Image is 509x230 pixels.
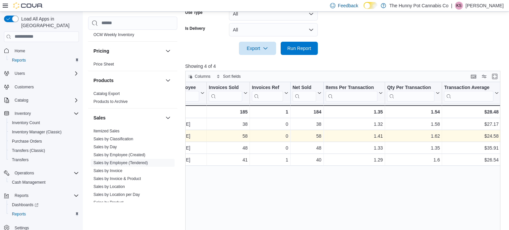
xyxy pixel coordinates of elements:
[293,120,321,128] div: 38
[7,127,82,137] button: Inventory Manager (Classic)
[93,152,145,158] span: Sales by Employee (Created)
[326,144,383,152] div: 1.33
[252,84,288,101] button: Invoices Ref
[15,98,28,103] span: Catalog
[292,84,316,101] div: Net Sold
[15,48,25,54] span: Home
[7,137,82,146] button: Purchase Orders
[293,156,321,164] div: 40
[7,200,82,209] a: Dashboards
[164,76,172,84] button: Products
[364,2,377,9] input: Dark Mode
[325,84,383,101] button: Items Per Transaction
[12,83,36,91] a: Customers
[326,156,383,164] div: 1.29
[9,56,79,64] span: Reports
[15,71,25,76] span: Users
[243,42,272,55] span: Export
[1,168,82,178] button: Operations
[444,144,498,152] div: $35.91
[7,155,82,164] button: Transfers
[12,139,42,144] span: Purchase Orders
[338,2,358,9] span: Feedback
[252,84,283,91] div: Invoices Ref
[152,132,204,140] div: [PERSON_NAME]
[195,74,210,79] span: Columns
[9,147,79,155] span: Transfers (Classic)
[7,209,82,219] button: Reports
[209,108,248,116] div: 185
[164,114,172,122] button: Sales
[9,137,45,145] a: Purchase Orders
[93,144,117,150] span: Sales by Day
[9,210,79,218] span: Reports
[387,144,440,152] div: 1.35
[491,72,499,80] button: Enter fullscreen
[239,42,276,55] button: Export
[325,84,377,101] div: Items Per Transaction
[12,58,26,63] span: Reports
[93,128,120,134] span: Itemized Sales
[293,144,321,152] div: 48
[12,69,79,77] span: Users
[93,137,133,141] a: Sales by Classification
[15,170,34,176] span: Operations
[93,99,128,104] span: Products to Archive
[12,83,79,91] span: Customers
[209,156,248,164] div: 41
[9,119,79,127] span: Inventory Count
[12,47,28,55] a: Home
[12,157,28,162] span: Transfers
[9,156,79,164] span: Transfers
[326,132,383,140] div: 1.41
[15,193,28,198] span: Reports
[93,192,140,197] a: Sales by Location per Day
[444,84,493,101] div: Transaction Average
[9,201,79,209] span: Dashboards
[470,72,478,80] button: Keyboard shortcuts
[252,120,288,128] div: 0
[209,84,242,91] div: Invoices Sold
[223,74,241,79] span: Sort fields
[12,120,40,125] span: Inventory Count
[93,115,106,121] h3: Sales
[93,153,145,157] a: Sales by Employee (Created)
[281,42,318,55] button: Run Report
[252,84,283,101] div: Invoices Ref
[325,84,377,91] div: Items Per Transaction
[456,2,462,10] span: KS
[252,156,288,164] div: 1
[325,108,383,116] div: 1.35
[1,109,82,118] button: Inventory
[1,82,82,92] button: Customers
[152,144,204,152] div: [PERSON_NAME]
[209,144,248,152] div: 48
[93,168,122,173] a: Sales by Invoice
[326,120,383,128] div: 1.32
[93,77,163,84] button: Products
[93,160,148,165] span: Sales by Employee (Tendered)
[9,56,28,64] a: Reports
[19,16,79,29] span: Load All Apps in [GEOGRAPHIC_DATA]
[93,168,122,173] span: Sales by Invoice
[389,2,448,10] p: The Hunny Pot Cannabis Co
[209,120,248,128] div: 38
[214,72,243,80] button: Sort fields
[152,120,204,128] div: [PERSON_NAME]
[93,77,114,84] h3: Products
[7,178,82,187] button: Cash Management
[12,47,79,55] span: Home
[292,108,321,116] div: 184
[93,200,124,205] span: Sales by Product
[451,2,452,10] p: |
[93,32,134,37] a: OCM Weekly Inventory
[9,128,79,136] span: Inventory Manager (Classic)
[93,91,120,96] span: Catalog Export
[229,23,318,36] button: All
[387,84,434,101] div: Qty Per Transaction
[444,108,498,116] div: $28.48
[12,211,26,217] span: Reports
[387,84,434,91] div: Qty Per Transaction
[12,192,31,200] button: Reports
